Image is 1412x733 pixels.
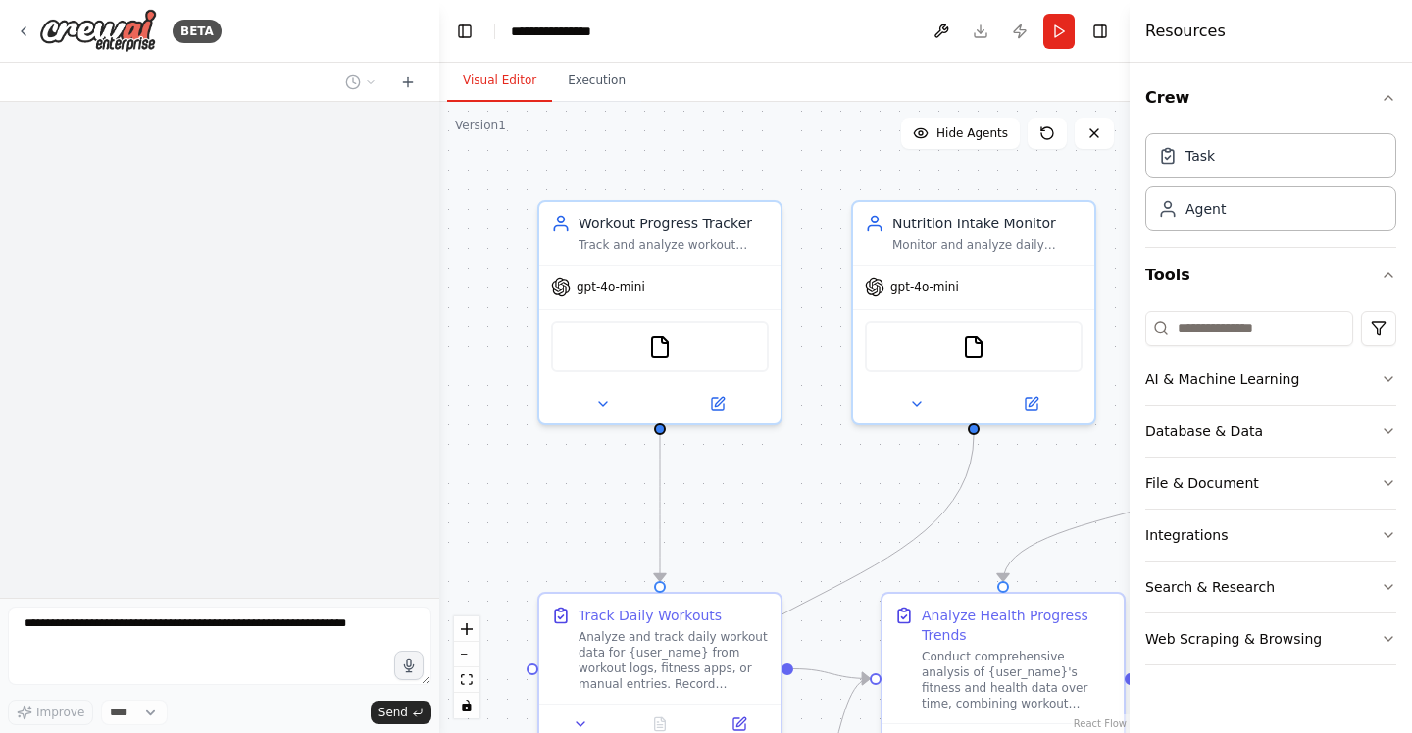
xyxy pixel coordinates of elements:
button: Switch to previous chat [337,71,384,94]
div: Workout Progress TrackerTrack and analyze workout performance data for {user_name}, monitoring ex... [537,200,782,425]
button: Send [371,701,431,724]
div: BETA [173,20,222,43]
div: Task [1185,146,1215,166]
div: Analyze and track daily workout data for {user_name} from workout logs, fitness apps, or manual e... [579,629,769,692]
div: File & Document [1145,473,1259,493]
div: Version 1 [455,118,506,133]
button: Hide right sidebar [1086,18,1114,45]
button: zoom in [454,616,479,642]
div: AI & Machine Learning [1145,369,1299,389]
img: Logo [39,9,157,53]
button: Web Scraping & Browsing [1145,613,1396,664]
div: Nutrition Intake Monitor [892,214,1083,233]
h4: Resources [1145,20,1226,43]
button: Hide left sidebar [451,18,479,45]
img: FileReadTool [962,335,985,359]
button: Open in side panel [662,392,773,415]
g: Edge from 3d3c670d-466d-4cea-bda8-82a7c164d07e to e2fe8793-7c74-4d94-a736-a298198725f7 [650,435,670,581]
div: Tools [1145,303,1396,681]
div: Web Scraping & Browsing [1145,629,1322,649]
div: Integrations [1145,525,1228,545]
button: AI & Machine Learning [1145,354,1396,405]
a: React Flow attribution [1074,718,1127,729]
div: Monitor and analyze daily nutrition intake for {user_name}, tracking calories, macronutrients, mi... [892,237,1083,253]
button: fit view [454,667,479,693]
button: Execution [552,61,641,102]
div: Analyze Health Progress Trends [922,606,1112,645]
div: Search & Research [1145,577,1275,597]
button: Tools [1145,248,1396,303]
button: File & Document [1145,458,1396,509]
button: Search & Research [1145,562,1396,612]
span: gpt-4o-mini [890,279,959,295]
button: zoom out [454,642,479,667]
g: Edge from e2fe8793-7c74-4d94-a736-a298198725f7 to 5696ddf8-b8ea-4dfe-b2f3-7cd2acad183c [793,660,870,689]
span: gpt-4o-mini [577,279,645,295]
div: Nutrition Intake MonitorMonitor and analyze daily nutrition intake for {user_name}, tracking calo... [851,200,1096,425]
button: toggle interactivity [454,693,479,718]
nav: breadcrumb [511,22,591,41]
button: Visual Editor [447,61,552,102]
div: Workout Progress Tracker [579,214,769,233]
button: Click to speak your automation idea [394,651,424,680]
button: Open in side panel [976,392,1086,415]
div: Conduct comprehensive analysis of {user_name}'s fitness and health data over time, combining work... [922,649,1112,711]
div: Track Daily Workouts [579,606,722,625]
div: Track and analyze workout performance data for {user_name}, monitoring exercise frequency, intens... [579,237,769,253]
button: Improve [8,700,93,725]
span: Send [378,705,408,720]
div: Database & Data [1145,421,1263,441]
span: Improve [36,705,84,720]
button: Integrations [1145,510,1396,561]
span: Hide Agents [936,125,1008,141]
g: Edge from 2bb0a879-3b72-4d2c-b559-cfbc89bedc15 to 5696ddf8-b8ea-4dfe-b2f3-7cd2acad183c [993,435,1297,581]
button: Hide Agents [901,118,1020,149]
img: FileReadTool [648,335,672,359]
button: Crew [1145,71,1396,125]
div: React Flow controls [454,616,479,718]
button: Start a new chat [392,71,424,94]
div: Agent [1185,199,1226,219]
button: Database & Data [1145,406,1396,457]
div: Crew [1145,125,1396,247]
